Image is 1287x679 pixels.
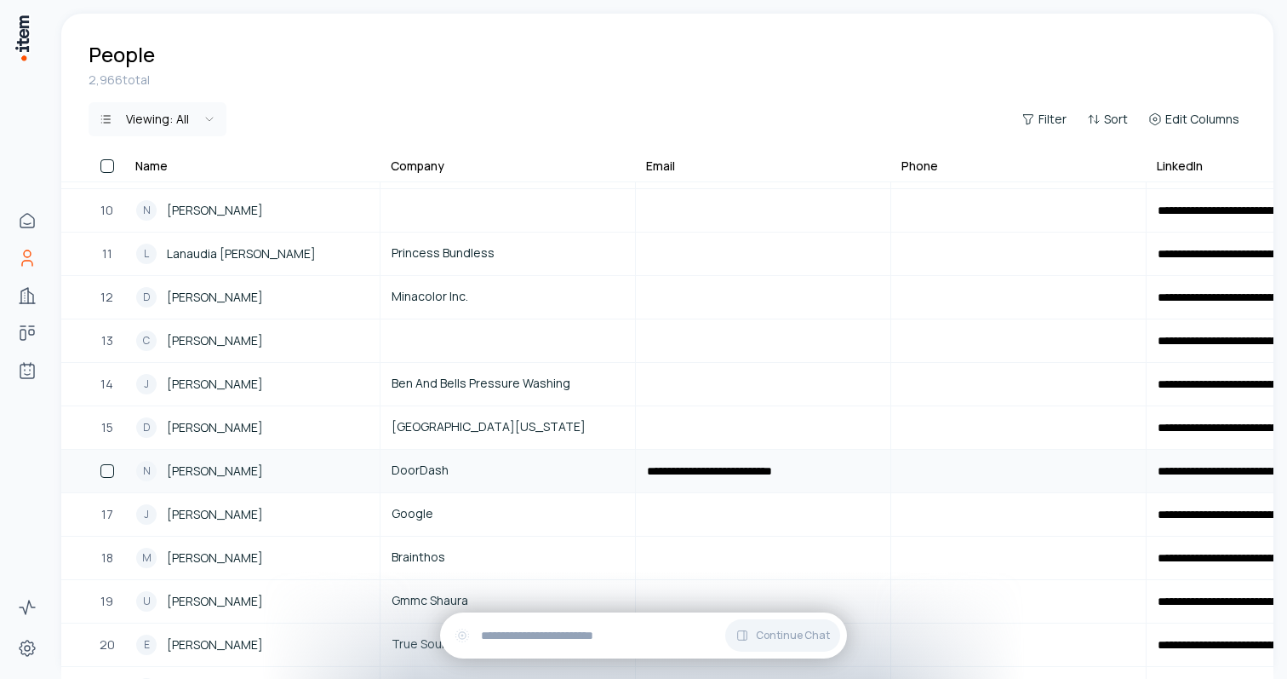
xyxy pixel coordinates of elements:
div: L [136,244,157,264]
div: C [136,331,157,351]
a: Home [10,204,44,238]
a: Ben And Bells Pressure Washing [381,364,634,405]
a: Settings [10,631,44,665]
h1: People [89,41,155,68]
span: 11 [102,245,112,263]
span: Ben And Bells Pressure Washing [392,374,624,393]
span: Lanaudia [PERSON_NAME] [167,245,316,263]
div: J [136,374,157,394]
button: Sort [1080,107,1135,131]
span: True Sound [392,635,624,653]
span: 10 [100,201,113,220]
span: Brainthos [392,548,624,567]
a: People [10,241,44,275]
div: M [136,548,157,568]
div: Phone [901,158,938,175]
a: N[PERSON_NAME] [126,190,379,231]
a: M[PERSON_NAME] [126,538,379,578]
div: Continue Chat [440,613,847,659]
span: Gmmc Shaura [392,591,624,610]
div: U [136,591,157,612]
img: Item Brain Logo [14,14,31,62]
span: Sort [1104,111,1128,128]
span: [PERSON_NAME] [167,201,263,220]
a: LLanaudia [PERSON_NAME] [126,233,379,274]
a: N[PERSON_NAME] [126,451,379,492]
span: Princess Bundless [392,244,624,262]
a: Google [381,494,634,535]
a: [GEOGRAPHIC_DATA][US_STATE] [381,407,634,448]
span: DoorDash [392,461,624,480]
a: D[PERSON_NAME] [126,407,379,448]
span: [PERSON_NAME] [167,375,263,394]
a: Brainthos [381,538,634,578]
button: Filter [1015,107,1073,131]
span: [GEOGRAPHIC_DATA][US_STATE] [392,417,624,436]
span: [PERSON_NAME] [167,331,263,350]
span: 19 [100,592,113,611]
a: Activity [10,590,44,624]
a: J[PERSON_NAME] [126,494,379,535]
div: Viewing: [126,111,189,128]
span: [PERSON_NAME] [167,418,263,437]
button: Continue Chat [725,619,840,652]
span: Minacolor Inc. [392,287,624,306]
a: Agents [10,354,44,388]
span: 13 [101,331,113,350]
span: [PERSON_NAME] [167,505,263,524]
span: [PERSON_NAME] [167,549,263,567]
div: D [136,417,157,438]
a: J[PERSON_NAME] [126,364,379,405]
button: Edit Columns [1141,107,1246,131]
a: C[PERSON_NAME] [126,320,379,361]
a: U[PERSON_NAME] [126,581,379,622]
span: [PERSON_NAME] [167,592,263,611]
a: DoorDash [381,451,634,492]
a: E[PERSON_NAME] [126,624,379,665]
div: N [136,200,157,221]
span: Filter [1038,111,1067,128]
div: D [136,287,157,308]
span: 20 [100,636,115,654]
div: Name [135,158,168,175]
a: D[PERSON_NAME] [126,277,379,318]
span: Edit Columns [1165,111,1239,128]
a: Gmmc Shaura [381,581,634,622]
span: [PERSON_NAME] [167,462,263,480]
div: N [136,461,157,481]
div: 2,966 total [89,72,1246,89]
span: [PERSON_NAME] [167,636,263,654]
span: 18 [101,549,113,567]
div: Email [646,158,675,175]
span: 12 [100,288,113,307]
div: J [136,504,157,525]
span: 17 [101,505,113,524]
a: Companies [10,279,44,313]
a: Minacolor Inc. [381,277,634,318]
span: [PERSON_NAME] [167,288,263,307]
div: E [136,635,157,655]
a: True Sound [381,624,634,665]
span: Continue Chat [756,629,830,642]
span: 15 [101,418,113,437]
a: Deals [10,316,44,350]
a: Princess Bundless [381,233,634,274]
span: Google [392,504,624,523]
div: LinkedIn [1157,158,1203,175]
span: 14 [100,375,113,394]
div: Company [391,158,444,175]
